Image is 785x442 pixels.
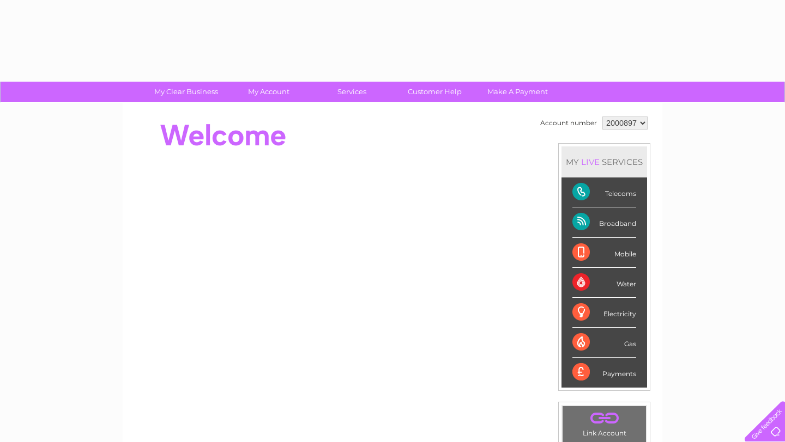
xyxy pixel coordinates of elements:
[224,82,314,102] a: My Account
[562,406,647,440] td: Link Account
[572,238,636,268] div: Mobile
[473,82,563,102] a: Make A Payment
[307,82,397,102] a: Services
[538,114,600,132] td: Account number
[572,207,636,237] div: Broadband
[579,157,602,167] div: LIVE
[390,82,480,102] a: Customer Help
[141,82,231,102] a: My Clear Business
[572,358,636,387] div: Payments
[565,409,643,428] a: .
[572,177,636,207] div: Telecoms
[572,328,636,358] div: Gas
[572,298,636,328] div: Electricity
[572,268,636,298] div: Water
[561,146,647,177] div: MY SERVICES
